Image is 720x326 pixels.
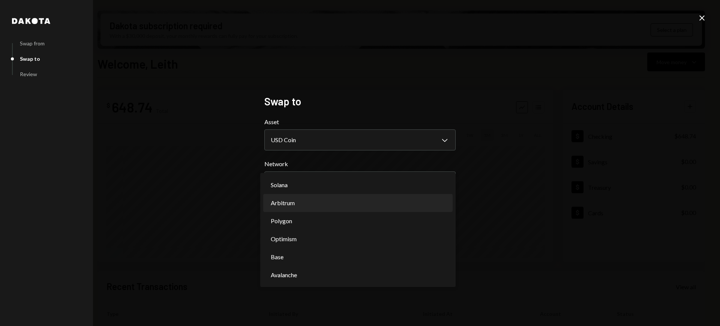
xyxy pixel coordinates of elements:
[271,198,295,207] span: Arbitrum
[271,234,297,243] span: Optimism
[264,171,456,192] button: Network
[264,94,456,109] h2: Swap to
[271,180,288,189] span: Solana
[264,129,456,150] button: Asset
[271,216,292,225] span: Polygon
[20,71,37,77] div: Review
[271,252,283,261] span: Base
[20,56,40,62] div: Swap to
[271,270,297,279] span: Avalanche
[264,117,456,126] label: Asset
[264,159,456,168] label: Network
[20,40,45,47] div: Swap from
